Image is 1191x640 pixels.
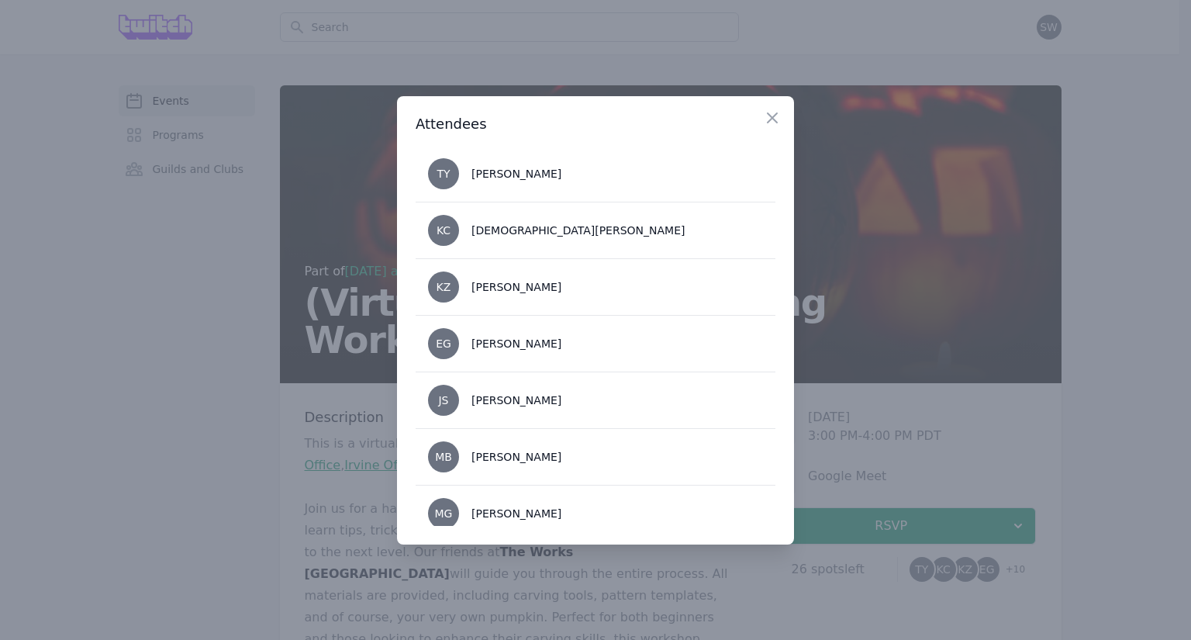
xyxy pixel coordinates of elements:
[437,168,450,179] span: TY
[437,282,451,292] span: KZ
[435,508,453,519] span: MG
[436,338,451,349] span: EG
[471,336,561,351] div: [PERSON_NAME]
[435,451,452,462] span: MB
[471,506,561,521] div: [PERSON_NAME]
[471,223,685,238] div: [DEMOGRAPHIC_DATA][PERSON_NAME]
[471,166,561,182] div: [PERSON_NAME]
[416,115,775,133] h3: Attendees
[438,395,448,406] span: JS
[437,225,451,236] span: KC
[471,393,561,408] div: [PERSON_NAME]
[471,449,561,465] div: [PERSON_NAME]
[471,279,561,295] div: [PERSON_NAME]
